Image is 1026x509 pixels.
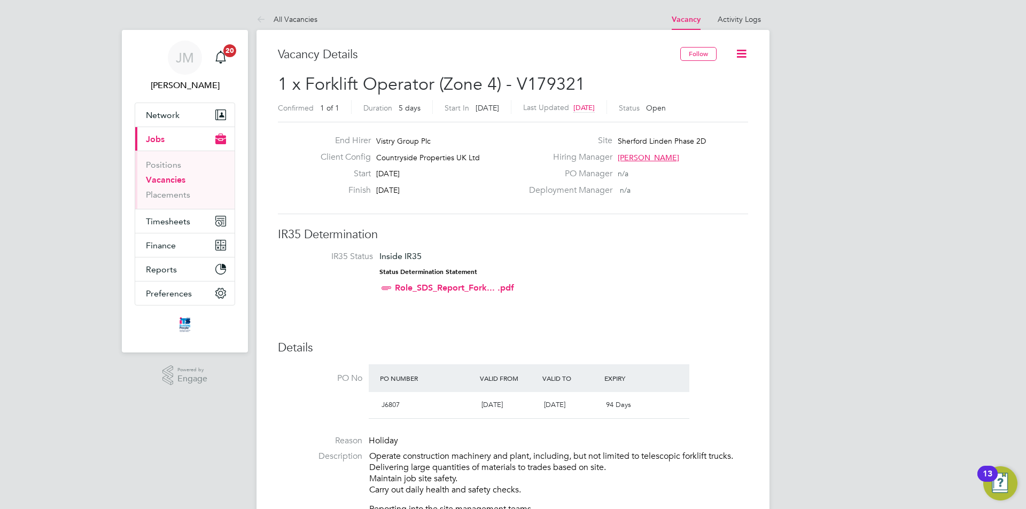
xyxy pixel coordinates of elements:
a: JM[PERSON_NAME] [135,41,235,92]
div: Valid From [477,369,540,388]
a: All Vacancies [256,14,317,24]
span: [DATE] [481,400,503,409]
button: Open Resource Center, 13 new notifications [983,466,1017,500]
span: Countryside Properties UK Ltd [376,153,480,162]
label: Last Updated [523,103,569,112]
a: Vacancy [672,15,701,24]
div: Expiry [602,369,664,388]
label: Status [619,103,640,113]
button: Timesheets [135,209,235,233]
span: [DATE] [476,103,499,113]
div: 13 [983,474,992,488]
span: Inside IR35 [379,251,422,261]
span: [DATE] [544,400,565,409]
img: itsconstruction-logo-retina.png [177,316,192,333]
span: 94 Days [606,400,631,409]
a: Positions [146,160,181,170]
span: Jobs [146,134,165,144]
label: PO Manager [523,168,612,179]
div: Jobs [135,151,235,209]
strong: Status Determination Statement [379,268,477,276]
span: Engage [177,374,207,383]
p: Operate construction machinery and plant, including, but not limited to telescopic forklift truck... [369,451,748,495]
a: Powered byEngage [162,365,208,386]
h3: IR35 Determination [278,227,748,242]
label: Start [312,168,371,179]
button: Reports [135,257,235,281]
span: 5 days [399,103,421,113]
span: Joe Melmoth [135,79,235,92]
span: Sherford Linden Phase 2D [618,136,706,146]
a: Role_SDS_Report_Fork... .pdf [395,283,514,293]
label: Deployment Manager [523,185,612,196]
label: Confirmed [278,103,314,113]
span: Reports [146,264,177,275]
span: J6807 [382,400,400,409]
span: [PERSON_NAME] [618,153,679,162]
label: Duration [363,103,392,113]
span: Open [646,103,666,113]
span: JM [176,51,194,65]
span: Powered by [177,365,207,374]
a: Activity Logs [718,14,761,24]
label: PO No [278,373,362,384]
label: End Hirer [312,135,371,146]
label: Hiring Manager [523,152,612,163]
span: 1 x Forklift Operator (Zone 4) - V179321 [278,74,585,95]
span: Timesheets [146,216,190,226]
button: Finance [135,233,235,257]
span: n/a [618,169,628,178]
div: Valid To [540,369,602,388]
span: 20 [223,44,236,57]
span: n/a [620,185,631,195]
span: Vistry Group Plc [376,136,431,146]
label: Client Config [312,152,371,163]
label: Description [278,451,362,462]
button: Network [135,103,235,127]
h3: Vacancy Details [278,47,680,62]
span: Network [146,110,180,120]
button: Preferences [135,281,235,305]
span: Preferences [146,288,192,299]
nav: Main navigation [122,30,248,353]
span: [DATE] [376,169,400,178]
span: [DATE] [573,103,595,112]
span: Holiday [369,435,398,446]
div: PO Number [377,369,477,388]
span: 1 of 1 [320,103,339,113]
a: Go to home page [135,316,235,333]
a: Vacancies [146,175,185,185]
label: Site [523,135,612,146]
span: Finance [146,240,176,250]
a: 20 [210,41,231,75]
span: [DATE] [376,185,400,195]
label: Reason [278,435,362,447]
label: Finish [312,185,371,196]
h3: Details [278,340,748,356]
a: Placements [146,190,190,200]
button: Jobs [135,127,235,151]
label: IR35 Status [289,251,373,262]
button: Follow [680,47,717,61]
label: Start In [445,103,469,113]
